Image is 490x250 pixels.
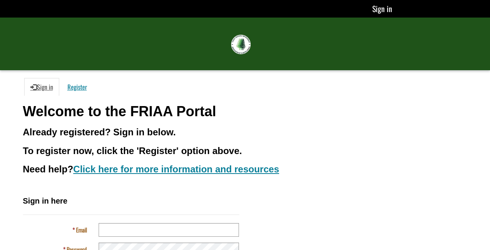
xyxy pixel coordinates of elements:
a: Sign in [372,3,392,14]
h3: Need help? [23,164,467,174]
h3: To register now, click the 'Register' option above. [23,146,467,156]
h3: Already registered? Sign in below. [23,127,467,137]
img: FRIAA Submissions Portal [231,35,251,54]
a: Register [61,78,93,96]
h1: Welcome to the FRIAA Portal [23,104,467,119]
a: Sign in [24,78,59,96]
span: Email [76,225,87,234]
span: Sign in here [23,197,67,205]
a: Click here for more information and resources [73,164,279,174]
